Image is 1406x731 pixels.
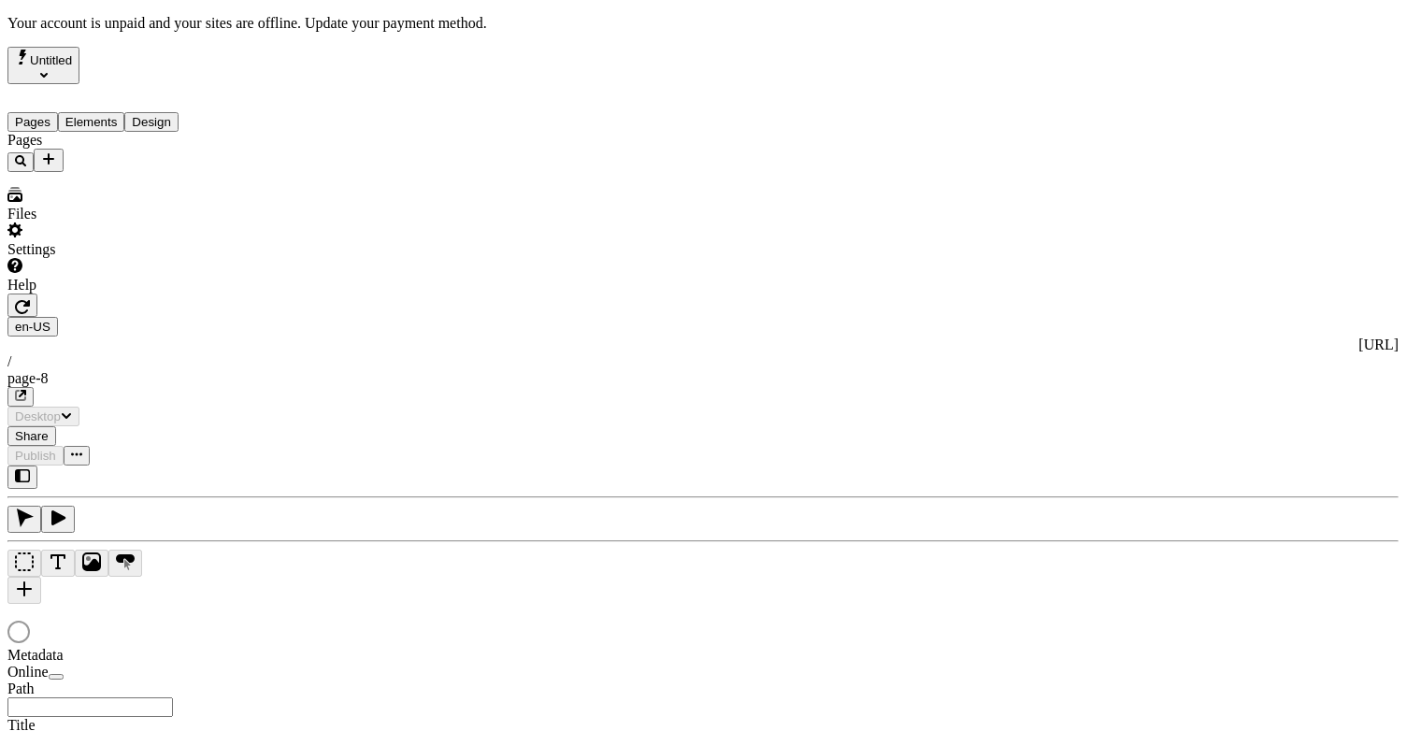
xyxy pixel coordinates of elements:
[7,681,34,696] span: Path
[7,407,79,426] button: Desktop
[7,353,1399,370] div: /
[15,429,49,443] span: Share
[305,15,487,31] span: Update your payment method.
[7,337,1399,353] div: [URL]
[7,370,1399,387] div: page-8
[7,317,58,337] button: Open locale picker
[34,149,64,172] button: Add new
[124,112,179,132] button: Design
[15,320,50,334] span: en-US
[7,47,79,84] button: Select site
[7,426,56,446] button: Share
[7,15,273,32] p: Cookie Test Route
[7,112,58,132] button: Pages
[15,449,56,463] span: Publish
[7,446,64,466] button: Publish
[7,647,232,664] div: Metadata
[7,664,49,680] span: Online
[58,112,125,132] button: Elements
[108,550,142,577] button: Button
[75,550,108,577] button: Image
[7,132,232,149] div: Pages
[7,206,232,222] div: Files
[7,241,232,258] div: Settings
[7,15,1399,32] p: Your account is unpaid and your sites are offline.
[7,277,232,294] div: Help
[7,550,41,577] button: Box
[15,409,61,423] span: Desktop
[41,550,75,577] button: Text
[30,53,72,67] span: Untitled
